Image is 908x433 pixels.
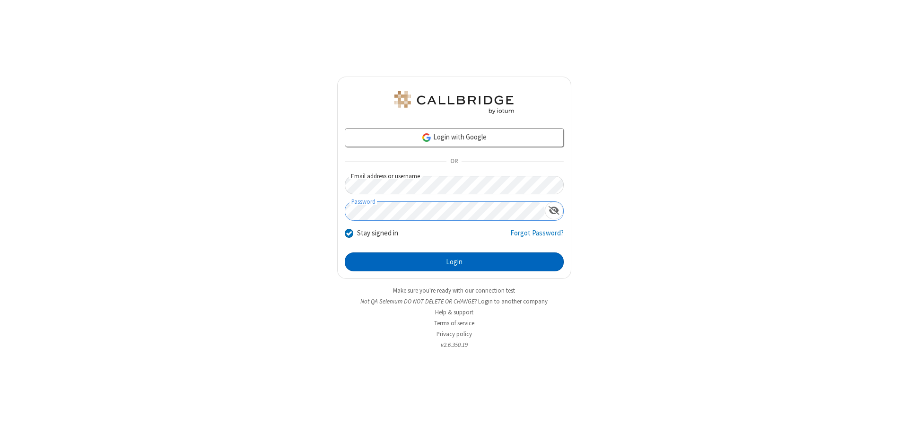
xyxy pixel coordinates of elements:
li: Not QA Selenium DO NOT DELETE OR CHANGE? [337,297,571,306]
div: Show password [545,202,563,219]
span: OR [446,155,462,168]
iframe: Chat [884,408,901,426]
button: Login [345,252,564,271]
input: Email address or username [345,176,564,194]
img: google-icon.png [421,132,432,143]
a: Help & support [435,308,473,316]
a: Login with Google [345,128,564,147]
li: v2.6.350.19 [337,340,571,349]
img: QA Selenium DO NOT DELETE OR CHANGE [393,91,515,114]
button: Login to another company [478,297,548,306]
a: Terms of service [434,319,474,327]
a: Forgot Password? [510,228,564,246]
a: Privacy policy [437,330,472,338]
input: Password [345,202,545,220]
a: Make sure you're ready with our connection test [393,286,515,294]
label: Stay signed in [357,228,398,239]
